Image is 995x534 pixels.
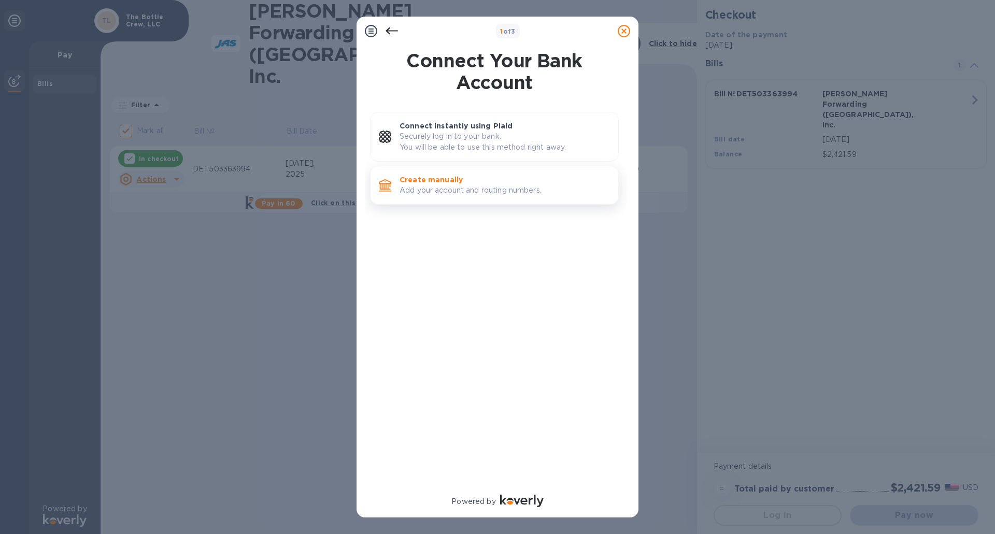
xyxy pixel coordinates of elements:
p: Powered by [451,496,495,507]
p: Securely log in to your bank. You will be able to use this method right away. [400,131,610,153]
p: Add your account and routing numbers. [400,185,610,196]
h1: Connect Your Bank Account [366,50,623,93]
p: Connect instantly using Plaid [400,121,610,131]
b: of 3 [500,27,516,35]
p: Create manually [400,175,610,185]
span: 1 [500,27,503,35]
img: Logo [500,495,544,507]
